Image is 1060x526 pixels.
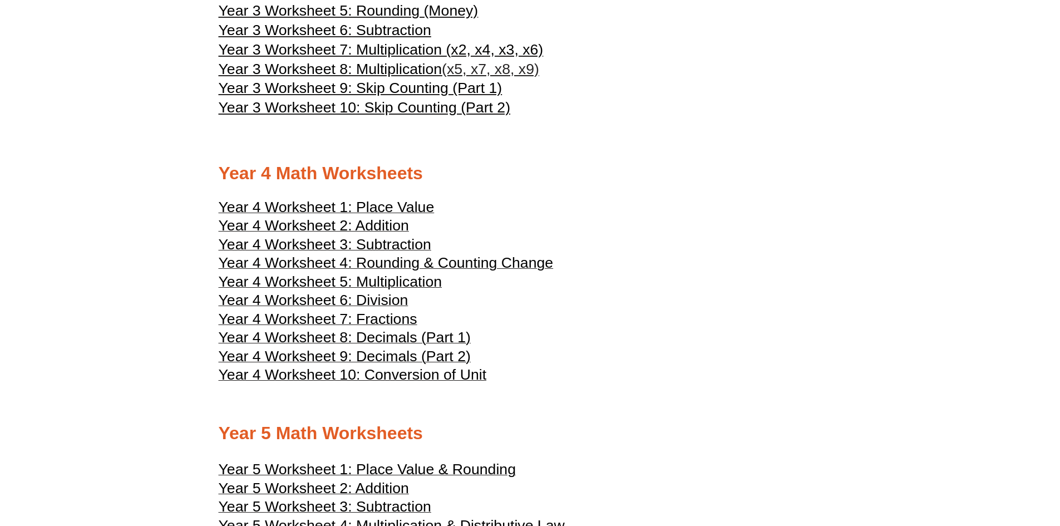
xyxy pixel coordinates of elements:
[219,371,487,382] a: Year 4 Worksheet 10: Conversion of Unit
[219,348,471,365] span: Year 4 Worksheet 9: Decimals (Part 2)
[219,21,431,40] a: Year 3 Worksheet 6: Subtraction
[219,22,431,38] span: Year 3 Worksheet 6: Subtraction
[219,60,539,79] a: Year 3 Worksheet 8: Multiplication(x5, x7, x8, x9)
[219,236,431,253] span: Year 4 Worksheet 3: Subtraction
[219,422,842,445] h2: Year 5 Math Worksheets
[219,466,516,477] a: Year 5 Worksheet 1: Place Value & Rounding
[219,498,431,515] span: Year 5 Worksheet 3: Subtraction
[219,503,431,514] a: Year 5 Worksheet 3: Subtraction
[219,292,408,308] span: Year 4 Worksheet 6: Division
[219,353,471,364] a: Year 4 Worksheet 9: Decimals (Part 2)
[219,480,409,496] span: Year 5 Worksheet 2: Addition
[219,40,544,60] a: Year 3 Worksheet 7: Multiplication (x2, x4, x3, x6)
[219,366,487,383] span: Year 4 Worksheet 10: Conversion of Unit
[219,254,554,271] span: Year 4 Worksheet 4: Rounding & Counting Change
[442,61,539,77] span: (x5, x7, x8, x9)
[219,80,502,96] span: Year 3 Worksheet 9: Skip Counting (Part 1)
[219,311,417,327] span: Year 4 Worksheet 7: Fractions
[219,78,502,98] a: Year 3 Worksheet 9: Skip Counting (Part 1)
[219,99,511,116] span: Year 3 Worksheet 10: Skip Counting (Part 2)
[219,278,442,289] a: Year 4 Worksheet 5: Multiplication
[219,61,442,77] span: Year 3 Worksheet 8: Multiplication
[219,273,442,290] span: Year 4 Worksheet 5: Multiplication
[219,98,511,117] a: Year 3 Worksheet 10: Skip Counting (Part 2)
[219,329,471,346] span: Year 4 Worksheet 8: Decimals (Part 1)
[219,297,408,308] a: Year 4 Worksheet 6: Division
[219,241,431,252] a: Year 4 Worksheet 3: Subtraction
[219,1,479,21] a: Year 3 Worksheet 5: Rounding (Money)
[219,461,516,478] span: Year 5 Worksheet 1: Place Value & Rounding
[219,222,409,233] a: Year 4 Worksheet 2: Addition
[219,2,479,19] span: Year 3 Worksheet 5: Rounding (Money)
[219,41,544,58] span: Year 3 Worksheet 7: Multiplication (x2, x4, x3, x6)
[219,485,409,496] a: Year 5 Worksheet 2: Addition
[219,334,471,345] a: Year 4 Worksheet 8: Decimals (Part 1)
[219,199,435,215] span: Year 4 Worksheet 1: Place Value
[219,217,409,234] span: Year 4 Worksheet 2: Addition
[219,316,417,327] a: Year 4 Worksheet 7: Fractions
[219,162,842,185] h2: Year 4 Math Worksheets
[219,259,554,271] a: Year 4 Worksheet 4: Rounding & Counting Change
[219,204,435,215] a: Year 4 Worksheet 1: Place Value
[875,400,1060,526] iframe: Chat Widget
